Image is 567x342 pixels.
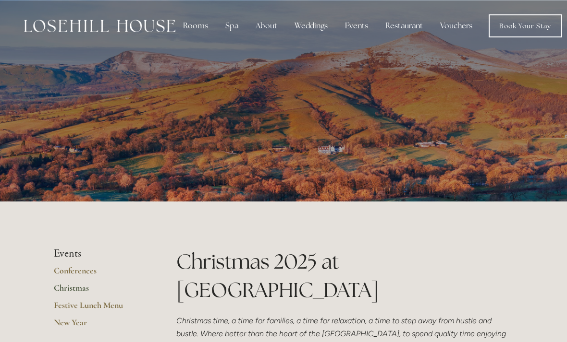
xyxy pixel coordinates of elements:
[54,283,146,300] a: Christmas
[54,265,146,283] a: Conferences
[378,16,431,35] div: Restaurant
[54,317,146,334] a: New Year
[337,16,376,35] div: Events
[218,16,246,35] div: Spa
[176,248,513,304] h1: Christmas 2025 at [GEOGRAPHIC_DATA]
[287,16,335,35] div: Weddings
[489,14,562,37] a: Book Your Stay
[24,20,175,32] img: Losehill House
[54,248,146,260] li: Events
[54,300,146,317] a: Festive Lunch Menu
[175,16,216,35] div: Rooms
[248,16,285,35] div: About
[432,16,480,35] a: Vouchers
